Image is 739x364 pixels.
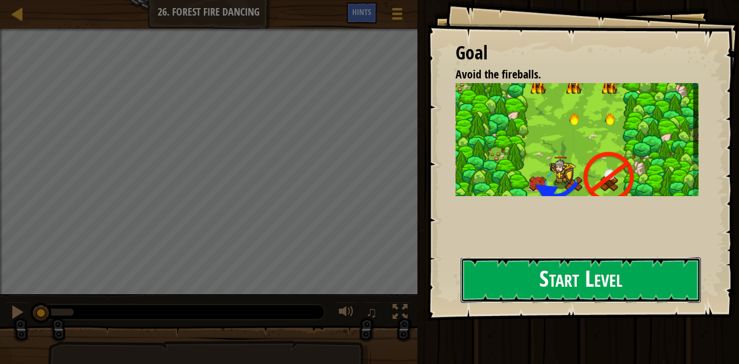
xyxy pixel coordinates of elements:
span: Avoid the fireballs. [456,66,541,82]
li: Avoid the fireballs. [441,66,696,83]
span: Hints [352,6,371,17]
button: Show game menu [383,2,412,29]
div: Goal [456,40,699,66]
button: Toggle fullscreen [389,302,412,325]
button: Adjust volume [335,302,358,325]
button: Ctrl + P: Pause [6,302,29,325]
img: Screenshot 2016 07 01 16 [456,83,708,206]
button: ♫ [364,302,383,325]
button: Start Level [461,257,701,303]
span: ♫ [366,303,378,321]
